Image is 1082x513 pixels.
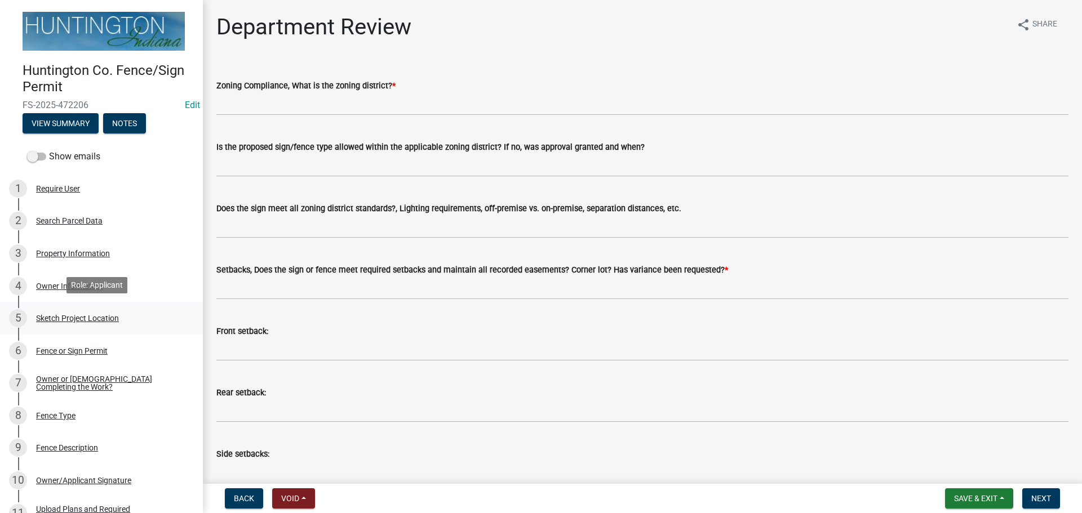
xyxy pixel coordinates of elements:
[216,14,411,41] h1: Department Review
[36,217,103,225] div: Search Parcel Data
[9,180,27,198] div: 1
[185,100,200,110] a: Edit
[216,82,396,90] label: Zoning Compliance, What is the zoning district?
[9,244,27,262] div: 3
[27,150,100,163] label: Show emails
[216,389,266,397] label: Rear setback:
[216,266,728,274] label: Setbacks, Does the sign or fence meet required setbacks and maintain all recorded easements? Corn...
[66,277,127,293] div: Role: Applicant
[36,476,131,484] div: Owner/Applicant Signature
[36,282,103,290] div: Owner Information
[36,412,76,420] div: Fence Type
[36,185,80,193] div: Require User
[9,407,27,425] div: 8
[23,100,180,110] span: FS-2025-472206
[36,444,98,452] div: Fence Description
[216,144,645,151] label: Is the proposed sign/fence type allowed within the applicable zoning district? If no, was approva...
[1031,494,1051,503] span: Next
[9,342,27,360] div: 6
[9,439,27,457] div: 9
[23,113,99,133] button: View Summary
[954,494,997,503] span: Save & Exit
[185,100,200,110] wm-modal-confirm: Edit Application Number
[36,375,185,391] div: Owner or [DEMOGRAPHIC_DATA] Completing the Work?
[9,212,27,230] div: 2
[23,119,99,128] wm-modal-confirm: Summary
[103,119,146,128] wm-modal-confirm: Notes
[234,494,254,503] span: Back
[1032,18,1057,32] span: Share
[272,488,315,508] button: Void
[9,277,27,295] div: 4
[216,328,268,336] label: Front setback:
[9,374,27,392] div: 7
[36,347,108,355] div: Fence or Sign Permit
[9,471,27,489] div: 10
[9,309,27,327] div: 5
[1008,14,1066,35] button: shareShare
[23,12,185,51] img: Huntington County, Indiana
[1022,488,1060,508] button: Next
[945,488,1013,508] button: Save & Exit
[225,488,263,508] button: Back
[36,249,110,257] div: Property Information
[36,314,119,322] div: Sketch Project Location
[216,450,269,458] label: Side setbacks:
[103,113,146,133] button: Notes
[281,494,299,503] span: Void
[216,205,681,213] label: Does the sign meet all zoning district standards?, Lighting requirements, off-premise vs. on-prem...
[1017,18,1030,32] i: share
[23,63,194,95] h4: Huntington Co. Fence/Sign Permit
